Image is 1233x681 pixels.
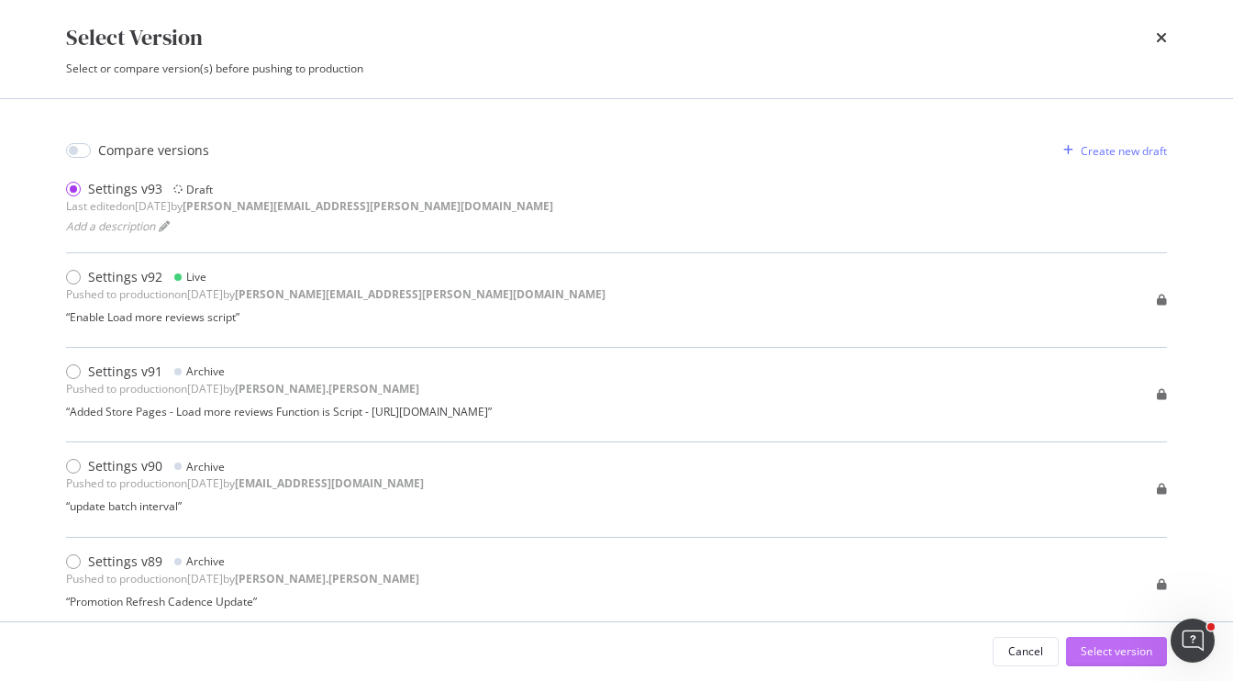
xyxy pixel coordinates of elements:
[66,286,605,302] div: Pushed to production on [DATE] by
[1066,637,1167,666] button: Select version
[66,404,492,419] div: “ Added Store Pages - Load more reviews Function is Script - [URL][DOMAIN_NAME] ”
[1008,643,1043,659] div: Cancel
[1081,143,1167,159] div: Create new draft
[1171,619,1215,663] iframe: Intercom live chat
[183,198,553,214] b: [PERSON_NAME][EMAIL_ADDRESS][PERSON_NAME][DOMAIN_NAME]
[66,198,553,214] div: Last edited on [DATE] by
[235,571,419,586] b: [PERSON_NAME].[PERSON_NAME]
[66,571,419,586] div: Pushed to production on [DATE] by
[66,218,155,234] span: Add a description
[88,553,162,571] div: Settings v89
[1056,136,1167,165] button: Create new draft
[235,475,424,491] b: [EMAIL_ADDRESS][DOMAIN_NAME]
[186,459,225,474] div: Archive
[66,309,605,325] div: “ Enable Load more reviews script ”
[66,475,424,491] div: Pushed to production on [DATE] by
[88,457,162,475] div: Settings v90
[235,381,419,396] b: [PERSON_NAME].[PERSON_NAME]
[186,363,225,379] div: Archive
[88,363,162,381] div: Settings v91
[66,594,419,609] div: “ Promotion Refresh Cadence Update ”
[66,498,424,514] div: “ update batch interval ”
[186,553,225,569] div: Archive
[235,286,605,302] b: [PERSON_NAME][EMAIL_ADDRESS][PERSON_NAME][DOMAIN_NAME]
[66,381,419,396] div: Pushed to production on [DATE] by
[98,141,209,160] div: Compare versions
[88,180,162,198] div: Settings v93
[88,268,162,286] div: Settings v92
[186,269,206,285] div: Live
[66,61,1167,76] div: Select or compare version(s) before pushing to production
[186,182,213,197] div: Draft
[1156,22,1167,53] div: times
[993,637,1059,666] button: Cancel
[66,22,203,53] div: Select Version
[1081,643,1152,659] div: Select version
